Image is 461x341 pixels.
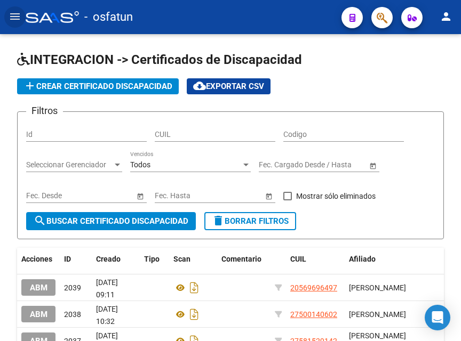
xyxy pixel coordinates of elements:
span: 27500140602 [290,310,337,319]
datatable-header-cell: Tipo [140,248,169,271]
button: Open calendar [367,160,378,171]
span: Buscar Certificado Discapacidad [34,216,188,226]
span: CUIL [290,255,306,263]
span: INTEGRACION -> Certificados de Discapacidad [17,52,302,67]
span: Todos [130,160,150,169]
datatable-header-cell: Creado [92,248,140,271]
mat-icon: person [440,10,452,23]
button: Open calendar [263,190,274,201]
input: Fecha fin [307,160,359,169]
span: Scan [173,255,190,263]
span: Crear Certificado Discapacidad [23,82,172,91]
datatable-header-cell: Comentario [217,248,271,271]
span: 20569696497 [290,283,337,292]
h3: Filtros [26,103,63,118]
datatable-header-cell: CUIL [286,248,345,271]
span: ABM [30,283,47,293]
span: - osfatun [84,5,133,29]
span: 2039 [64,283,81,292]
span: Comentario [221,255,261,263]
span: Acciones [21,255,52,263]
span: Afiliado [349,255,376,263]
input: Fecha fin [203,191,255,200]
button: Buscar Certificado Discapacidad [26,212,196,230]
input: Fecha inicio [155,191,194,200]
span: [DATE] 09:11 [96,278,118,299]
mat-icon: search [34,214,46,227]
mat-icon: menu [9,10,21,23]
button: Crear Certificado Discapacidad [17,78,179,94]
span: ABM [30,310,47,319]
datatable-header-cell: Scan [169,248,217,271]
input: Fecha inicio [259,160,298,169]
span: [PERSON_NAME] [349,283,406,292]
i: Descargar documento [187,306,201,323]
span: [PERSON_NAME] [349,310,406,319]
button: Borrar Filtros [204,212,296,230]
input: Fecha fin [74,191,126,200]
div: Open Intercom Messenger [425,305,450,330]
button: ABM [21,306,55,322]
button: Open calendar [134,190,146,201]
span: Exportar CSV [193,82,264,91]
span: Mostrar sólo eliminados [296,190,376,202]
i: Descargar documento [187,279,201,296]
input: Fecha inicio [26,191,65,200]
span: Tipo [144,255,160,263]
span: ID [64,255,71,263]
datatable-header-cell: Afiliado [345,248,451,271]
span: Seleccionar Gerenciador [26,160,113,169]
span: [DATE] 10:32 [96,305,118,326]
mat-icon: add [23,79,36,92]
span: Borrar Filtros [212,216,289,226]
button: Exportar CSV [187,78,271,94]
mat-icon: cloud_download [193,79,206,92]
button: ABM [21,279,55,296]
span: Creado [96,255,121,263]
datatable-header-cell: Acciones [17,248,60,271]
span: 2038 [64,310,81,319]
mat-icon: delete [212,214,225,227]
datatable-header-cell: ID [60,248,92,271]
